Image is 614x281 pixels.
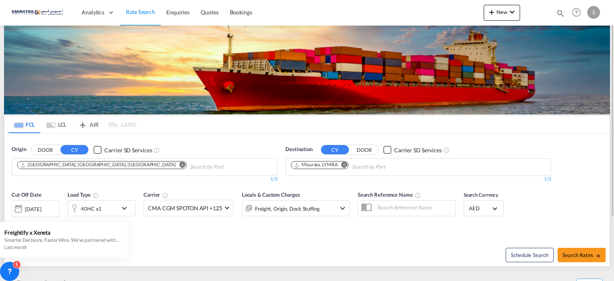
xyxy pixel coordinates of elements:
[556,9,565,21] div: icon-magnify
[587,6,600,19] div: S
[487,9,517,15] span: New
[558,248,606,262] button: Search Ratesicon-arrow-right
[415,192,421,199] md-icon: Your search will be saved by the below given name
[358,191,421,198] span: Search Reference Name
[20,161,177,168] div: Press delete to remove this chip.
[4,134,610,266] div: OriginDOOR CY Checkbox No InkUnchecked: Search for CY (Container Yard) services for all selected ...
[16,159,269,173] md-chips-wrap: Chips container. Use arrow keys to select chips.
[321,145,349,154] button: CY
[16,251,29,258] span: Reset
[68,200,136,216] div: 40HC x1icon-chevron-down
[373,201,455,213] input: Search Reference Name
[487,7,496,17] md-icon: icon-plus 400-fg
[93,192,99,199] md-icon: icon-information-outline
[464,192,498,198] span: Search Currency
[242,200,350,216] div: Freight Origin Dock Stuffingicon-chevron-down
[12,145,26,153] span: Origin
[507,7,517,17] md-icon: icon-chevron-down
[190,161,266,173] input: Chips input.
[162,192,168,199] md-icon: The selected Trucker/Carrierwill be displayed in the rate results If the rates are from another f...
[153,147,160,153] md-icon: Unchecked: Search for CY (Container Yard) services for all selected carriers.Checked : Search for...
[242,191,300,198] span: Locals & Custom Charges
[148,204,222,212] span: CMA CGM SPOTON API +125
[68,191,99,198] span: Load Type
[82,8,104,16] span: Analytics
[336,161,348,169] button: Remove
[352,161,428,173] input: Chips input.
[394,146,442,154] div: Carrier SD Services
[290,159,431,173] md-chips-wrap: Chips container. Use arrow keys to select chips.
[556,9,565,18] md-icon: icon-magnify
[12,176,277,183] div: 1/3
[230,9,252,16] span: Bookings
[72,116,104,133] md-tab-item: AIR
[94,145,152,154] md-checkbox: Checkbox No Ink
[78,120,88,126] md-icon: icon-airplane
[25,205,41,213] div: [DATE]
[443,147,450,153] md-icon: Unchecked: Search for CY (Container Yard) services for all selected carriers.Checked : Search for...
[338,203,347,213] md-icon: icon-chevron-down
[31,145,59,155] button: DOOR
[20,161,176,168] div: Port of Jebel Ali, Jebel Ali, AEJEA
[570,6,583,19] span: Help
[12,191,42,198] span: Cut Off Date
[12,4,66,22] img: c67187802a5a11ec94275b5db69a26e6.png
[166,9,189,16] span: Enquiries
[484,5,520,21] button: icon-plus 400-fgNewicon-chevron-down
[285,176,551,183] div: 1/3
[174,161,186,169] button: Remove
[8,116,40,133] md-tab-item: FCL
[285,145,313,153] span: Destination
[120,203,133,213] md-icon: icon-chevron-down
[8,116,136,133] md-pagination-wrapper: Use the left and right arrow keys to navigate between tabs
[104,146,152,154] div: Carrier SD Services
[60,145,88,154] button: CY
[350,145,378,155] button: DOOR
[570,6,587,20] div: Help
[255,203,320,214] div: Freight Origin Dock Stuffing
[506,248,554,262] button: Note: By default Schedule search will only considerorigin ports, destination ports and cut off da...
[595,253,601,259] md-icon: icon-arrow-right
[294,161,339,168] div: Press delete to remove this chip.
[468,203,499,214] md-select: Select Currency: د.إ AEDUnited Arab Emirates Dirham
[562,252,601,258] span: Search Rates
[12,200,60,217] div: [DATE]
[126,8,155,15] span: Rate Search
[144,191,168,198] span: Carrier
[201,9,218,16] span: Quotes
[294,161,338,168] div: Misurata, LYMRA
[4,26,610,114] img: LCL+%26+FCL+BACKGROUND.png
[469,205,491,212] span: AED
[81,203,102,214] div: 40HC x1
[383,145,442,154] md-checkbox: Checkbox No Ink
[40,116,72,133] md-tab-item: LCL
